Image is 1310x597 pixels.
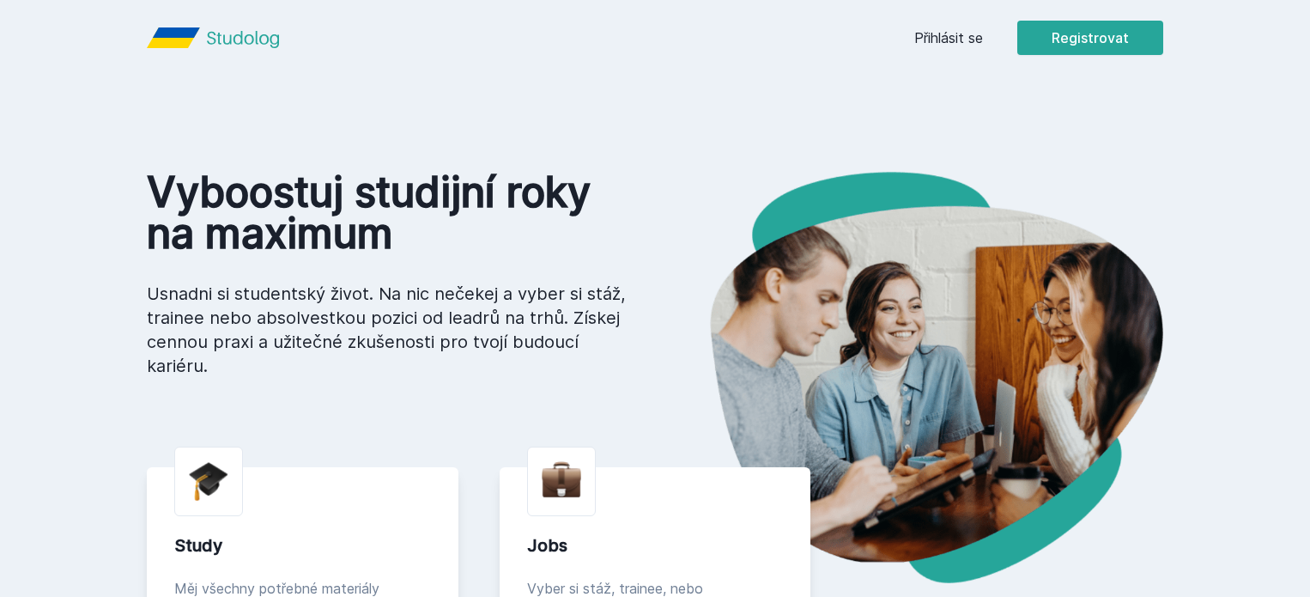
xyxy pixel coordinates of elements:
p: Usnadni si studentský život. Na nic nečekej a vyber si stáž, trainee nebo absolvestkou pozici od ... [147,282,628,378]
a: Přihlásit se [914,27,983,48]
div: Study [174,533,431,557]
h1: Vyboostuj studijní roky na maximum [147,172,628,254]
div: Jobs [527,533,784,557]
button: Registrovat [1017,21,1163,55]
img: graduation-cap.png [189,461,228,502]
img: briefcase.png [542,458,581,502]
img: hero.png [655,172,1163,583]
